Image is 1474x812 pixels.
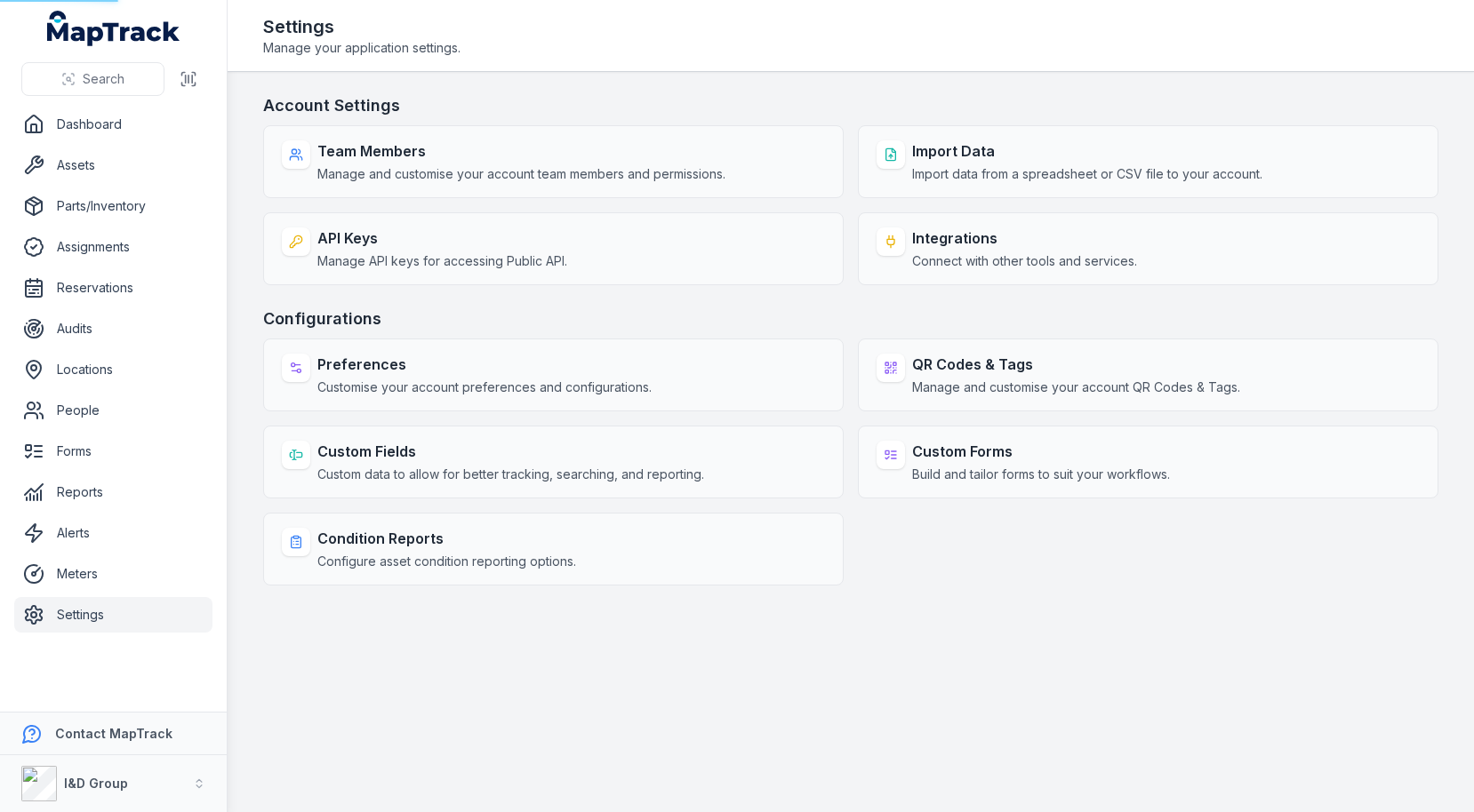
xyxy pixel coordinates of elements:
[47,11,180,46] a: MapTrack
[263,426,844,498] a: Custom FieldsCustom data to allow for better tracking, searching, and reporting.
[317,227,567,249] strong: API Keys
[263,14,461,39] h2: Settings
[263,93,1438,118] h3: Account Settings
[14,515,212,551] a: Alerts
[263,125,844,198] a: Team MembersManage and customise your account team members and permissions.
[14,311,212,346] a: Audits
[912,466,1170,483] span: Build and tailor forms to suit your workflows.
[317,441,704,462] strong: Custom Fields
[858,426,1438,498] a: Custom FormsBuild and tailor forms to suit your workflows.
[317,140,725,162] strong: Team Members
[64,776,128,791] strong: I&D Group
[858,338,1438,411] a: QR Codes & TagsManage and customise your account QR Codes & Tags.
[263,306,1438,331] h3: Configurations
[55,726,172,741] strong: Contact MapTrack
[912,165,1262,183] span: Import data from a spreadsheet or CSV file to your account.
[912,140,1262,162] strong: Import Data
[14,474,212,510] a: Reports
[317,528,576,549] strong: Condition Reports
[14,352,212,387] a: Locations
[14,107,212,142] a: Dashboard
[912,252,1137,270] span: Connect with other tools and services.
[912,441,1170,462] strong: Custom Forms
[21,62,164,96] button: Search
[263,212,844,285] a: API KeysManage API keys for accessing Public API.
[858,125,1438,198] a: Import DataImport data from a spreadsheet or CSV file to your account.
[14,434,212,469] a: Forms
[14,229,212,265] a: Assignments
[317,165,725,183] span: Manage and customise your account team members and permissions.
[14,188,212,224] a: Parts/Inventory
[263,513,844,585] a: Condition ReportsConfigure asset condition reporting options.
[263,39,461,57] span: Manage your application settings.
[317,378,652,396] span: Customise your account preferences and configurations.
[263,338,844,411] a: PreferencesCustomise your account preferences and configurations.
[912,378,1240,396] span: Manage and customise your account QR Codes & Tags.
[83,70,124,88] span: Search
[317,553,576,570] span: Configure asset condition reporting options.
[317,252,567,270] span: Manage API keys for accessing Public API.
[14,147,212,183] a: Assets
[14,556,212,592] a: Meters
[14,270,212,306] a: Reservations
[14,393,212,428] a: People
[912,354,1240,375] strong: QR Codes & Tags
[14,597,212,633] a: Settings
[317,354,652,375] strong: Preferences
[317,466,704,483] span: Custom data to allow for better tracking, searching, and reporting.
[912,227,1137,249] strong: Integrations
[858,212,1438,285] a: IntegrationsConnect with other tools and services.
